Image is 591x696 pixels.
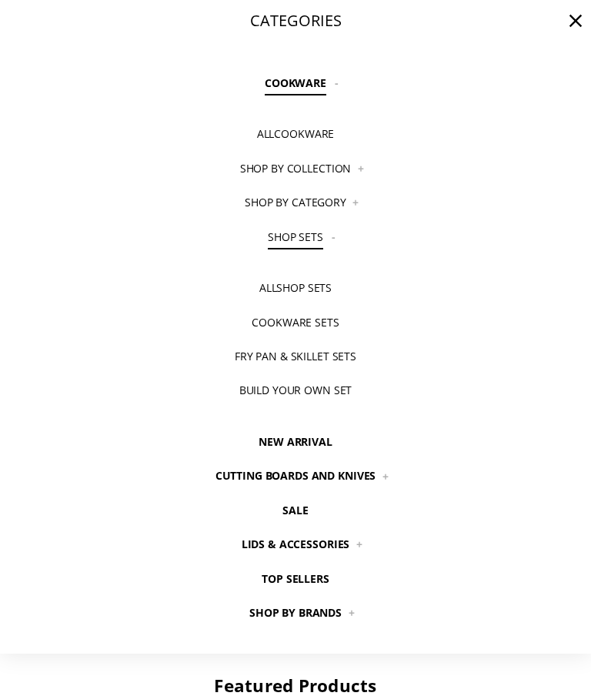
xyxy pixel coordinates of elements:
a: Shop by Brands [232,596,359,630]
span: Categories [250,8,342,33]
a: Shop Sets [251,220,341,254]
a: Sale [265,494,326,527]
a: Cutting boards and knives [198,459,392,493]
a: Fry Pan & Skillet Sets [218,340,374,373]
a: Build Your Own Set [222,373,369,407]
a: Lids & Accessories [224,527,366,561]
span: All [259,280,277,295]
a: Top Sellers [245,562,346,596]
a: AllCookware [239,117,351,151]
a: Cookware [248,66,344,100]
span: All [257,126,275,141]
a: Shop By Collection [222,152,368,186]
a: AllShop Sets [242,271,349,305]
a: Shop By Category [228,186,364,219]
a: New arrival [242,425,349,459]
a: Cookware Sets [235,306,356,340]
